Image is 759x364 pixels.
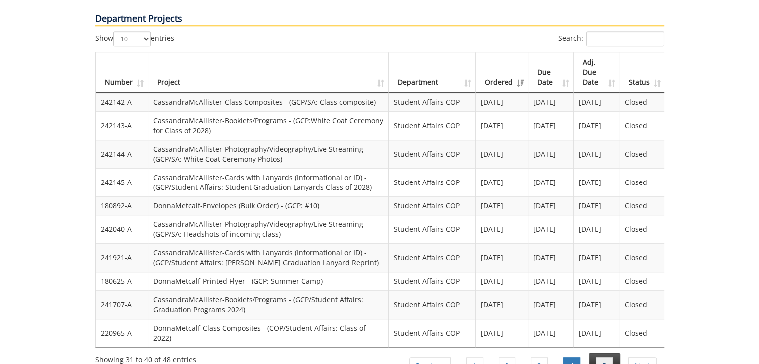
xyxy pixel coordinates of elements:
[148,319,389,347] td: DonnaMetcalf-Class Composites - (COP/Student Affairs: Class of 2022)
[96,319,148,347] td: 220965-A
[574,140,619,168] td: [DATE]
[619,168,664,196] td: Closed
[528,272,574,290] td: [DATE]
[586,31,664,46] input: Search:
[148,168,389,196] td: CassandraMcAllister-Cards with Lanyards (Informational or ID) - (GCP/Student Affairs: Student Gra...
[96,168,148,196] td: 242145-A
[148,272,389,290] td: DonnaMetcalf-Printed Flyer - (GCP: Summer Camp)
[389,52,476,93] th: Department: activate to sort column ascending
[574,272,619,290] td: [DATE]
[476,272,528,290] td: [DATE]
[96,196,148,215] td: 180892-A
[476,111,528,140] td: [DATE]
[574,93,619,111] td: [DATE]
[96,272,148,290] td: 180625-A
[476,215,528,243] td: [DATE]
[148,196,389,215] td: DonnaMetcalf-Envelopes (Bulk Order) - (GCP: #10)
[528,52,574,93] th: Due Date: activate to sort column ascending
[528,93,574,111] td: [DATE]
[476,196,528,215] td: [DATE]
[574,215,619,243] td: [DATE]
[619,111,664,140] td: Closed
[619,140,664,168] td: Closed
[528,140,574,168] td: [DATE]
[96,140,148,168] td: 242144-A
[148,52,389,93] th: Project: activate to sort column ascending
[389,196,476,215] td: Student Affairs COP
[528,290,574,319] td: [DATE]
[389,111,476,140] td: Student Affairs COP
[574,290,619,319] td: [DATE]
[476,93,528,111] td: [DATE]
[619,243,664,272] td: Closed
[528,111,574,140] td: [DATE]
[574,111,619,140] td: [DATE]
[619,196,664,215] td: Closed
[619,319,664,347] td: Closed
[389,243,476,272] td: Student Affairs COP
[96,52,148,93] th: Number: activate to sort column ascending
[528,168,574,196] td: [DATE]
[389,290,476,319] td: Student Affairs COP
[619,290,664,319] td: Closed
[148,243,389,272] td: CassandraMcAllister-Cards with Lanyards (Informational or ID) - (GCP/Student Affairs: [PERSON_NAM...
[389,140,476,168] td: Student Affairs COP
[619,52,664,93] th: Status: activate to sort column ascending
[528,196,574,215] td: [DATE]
[619,215,664,243] td: Closed
[574,196,619,215] td: [DATE]
[528,243,574,272] td: [DATE]
[96,290,148,319] td: 241707-A
[389,272,476,290] td: Student Affairs COP
[574,243,619,272] td: [DATE]
[96,243,148,272] td: 241921-A
[389,93,476,111] td: Student Affairs COP
[476,52,528,93] th: Ordered: activate to sort column ascending
[574,319,619,347] td: [DATE]
[619,93,664,111] td: Closed
[148,215,389,243] td: CassandraMcAllister-Photography/Videography/Live Streaming - (GCP/SA: Headshots of incoming class)
[95,31,174,46] label: Show entries
[113,31,151,46] select: Showentries
[574,168,619,196] td: [DATE]
[95,12,664,26] p: Department Projects
[574,52,619,93] th: Adj. Due Date: activate to sort column ascending
[148,140,389,168] td: CassandraMcAllister-Photography/Videography/Live Streaming - (GCP/SA: White Coat Ceremony Photos)
[389,319,476,347] td: Student Affairs COP
[476,168,528,196] td: [DATE]
[148,111,389,140] td: CassandraMcAllister-Booklets/Programs - (GCP:White Coat Ceremony for Class of 2028)
[476,140,528,168] td: [DATE]
[528,215,574,243] td: [DATE]
[389,215,476,243] td: Student Affairs COP
[476,243,528,272] td: [DATE]
[389,168,476,196] td: Student Affairs COP
[528,319,574,347] td: [DATE]
[148,93,389,111] td: CassandraMcAllister-Class Composites - (GCP/SA: Class composite)
[96,215,148,243] td: 242040-A
[558,31,664,46] label: Search:
[476,319,528,347] td: [DATE]
[96,93,148,111] td: 242142-A
[619,272,664,290] td: Closed
[476,290,528,319] td: [DATE]
[148,290,389,319] td: CassandraMcAllister-Booklets/Programs - (GCP/Student Affairs: Graduation Programs 2024)
[96,111,148,140] td: 242143-A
